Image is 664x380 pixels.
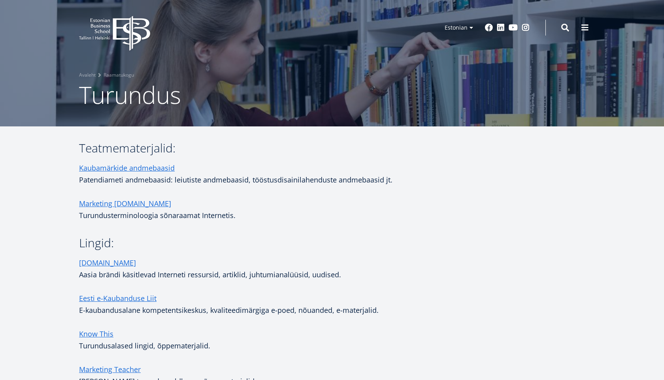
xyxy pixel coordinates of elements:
a: Raamatukogu [104,71,134,79]
p: Aasia brändi käsitlevad Interneti ressursid, artiklid, juhtumianalüüsid, uudised. [79,257,411,280]
h3: Lingid: [79,237,411,249]
a: Marketing [DOMAIN_NAME] [79,198,171,209]
a: Facebook [485,24,493,32]
a: [DOMAIN_NAME] [79,257,136,269]
p: Turundusterminoloogia sõnaraamat Internetis. [79,198,411,221]
a: Know This [79,328,113,340]
a: Linkedin [497,24,505,32]
a: Instagram [522,24,530,32]
p: Patendiameti andmebaasid: leiutiste andmebaasid, tööstusdisainilahenduste andmebaasid jt. [79,162,411,186]
a: Youtube [509,24,518,32]
a: Avaleht [79,71,96,79]
a: Kaubamärkide andmebaasid [79,162,175,174]
p: E-kaubandusalane kompetentsikeskus, kvaliteedimärgiga e-poed, nõuanded, e-materjalid. [79,292,411,316]
h3: Teatmematerjalid: [79,142,411,154]
a: Marketing Teacher [79,363,141,375]
span: Turundus [79,79,181,111]
a: Eesti e-Kaubanduse Liit [79,292,157,304]
p: Turundusalased lingid, õppematerjalid. [79,328,411,352]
